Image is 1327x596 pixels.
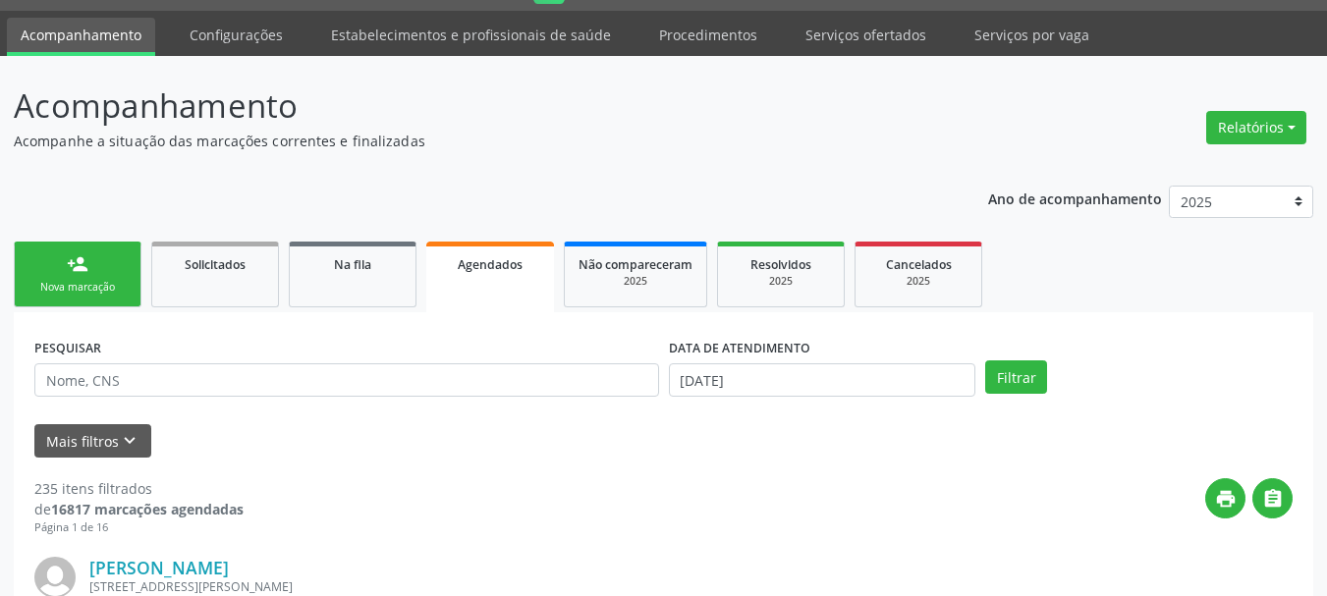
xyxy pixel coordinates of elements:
[669,363,976,397] input: Selecione um intervalo
[51,500,244,518] strong: 16817 marcações agendadas
[34,499,244,519] div: de
[645,18,771,52] a: Procedimentos
[988,186,1162,210] p: Ano de acompanhamento
[886,256,952,273] span: Cancelados
[750,256,811,273] span: Resolvidos
[1215,488,1237,510] i: print
[34,363,659,397] input: Nome, CNS
[176,18,297,52] a: Configurações
[579,274,692,289] div: 2025
[34,478,244,499] div: 235 itens filtrados
[67,253,88,275] div: person_add
[334,256,371,273] span: Na fila
[28,280,127,295] div: Nova marcação
[34,424,151,459] button: Mais filtroskeyboard_arrow_down
[89,578,998,595] div: [STREET_ADDRESS][PERSON_NAME]
[869,274,968,289] div: 2025
[985,360,1047,394] button: Filtrar
[89,557,229,578] a: [PERSON_NAME]
[732,274,830,289] div: 2025
[579,256,692,273] span: Não compareceram
[792,18,940,52] a: Serviços ofertados
[185,256,246,273] span: Solicitados
[669,333,810,363] label: DATA DE ATENDIMENTO
[1262,488,1284,510] i: 
[119,430,140,452] i: keyboard_arrow_down
[317,18,625,52] a: Estabelecimentos e profissionais de saúde
[34,519,244,536] div: Página 1 de 16
[961,18,1103,52] a: Serviços por vaga
[1206,111,1306,144] button: Relatórios
[1252,478,1293,518] button: 
[14,131,923,151] p: Acompanhe a situação das marcações correntes e finalizadas
[458,256,523,273] span: Agendados
[34,333,101,363] label: PESQUISAR
[14,81,923,131] p: Acompanhamento
[7,18,155,56] a: Acompanhamento
[1205,478,1245,518] button: print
